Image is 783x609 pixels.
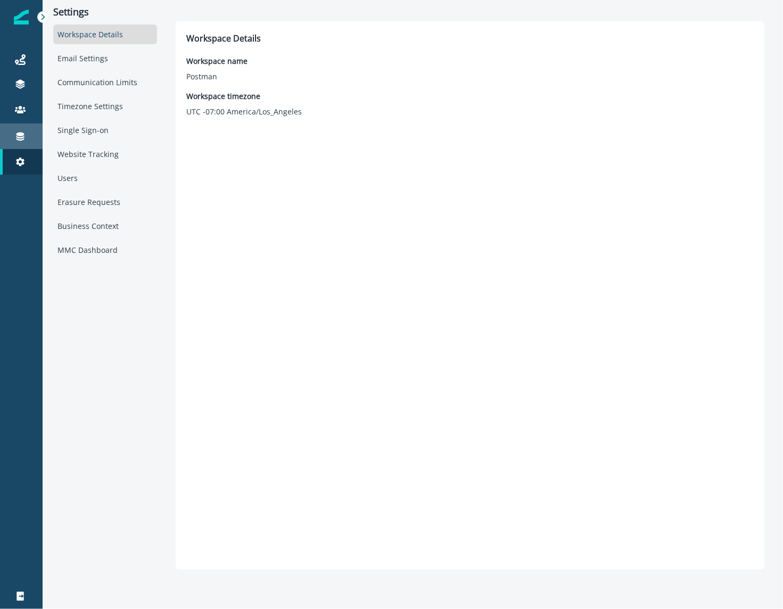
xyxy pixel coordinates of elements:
img: Inflection [14,10,29,24]
p: Postman [186,71,248,82]
div: Timezone Settings [53,96,157,116]
div: Workspace Details [53,24,157,44]
p: Workspace Details [186,32,754,45]
div: Users [53,168,157,188]
div: Single Sign-on [53,120,157,140]
div: MMC Dashboard [53,240,157,260]
p: Workspace timezone [186,90,302,102]
div: Email Settings [53,48,157,68]
p: Workspace name [186,55,248,67]
div: Communication Limits [53,72,157,92]
div: Website Tracking [53,144,157,164]
p: Settings [53,6,157,18]
div: Erasure Requests [53,192,157,212]
div: Business Context [53,216,157,236]
p: UTC -07:00 America/Los_Angeles [186,106,302,117]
